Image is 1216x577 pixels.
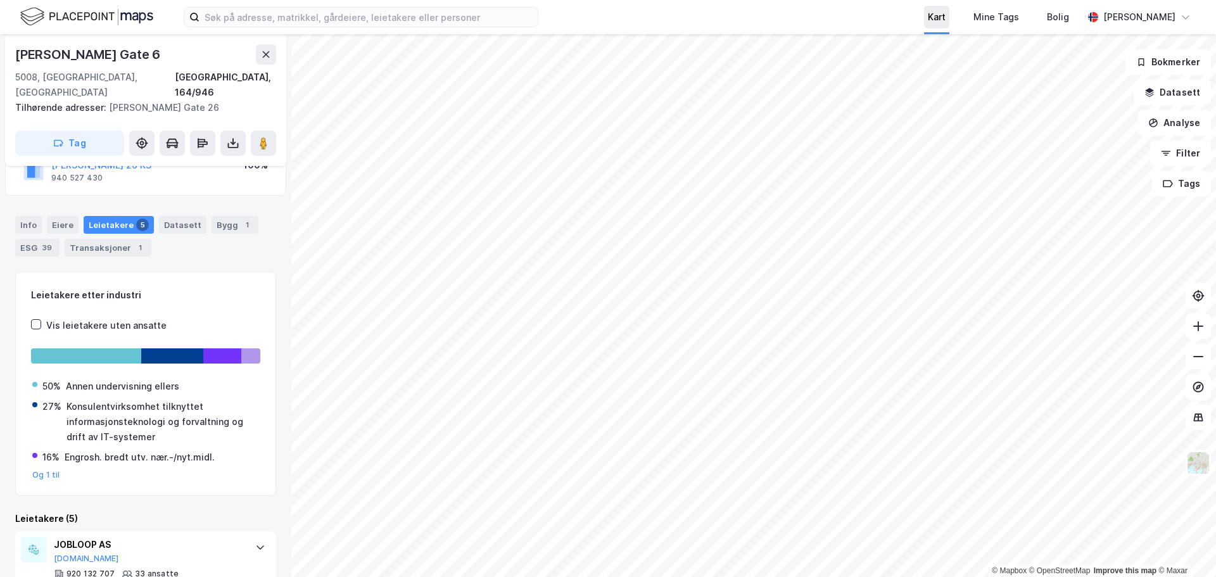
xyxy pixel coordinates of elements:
div: Vis leietakere uten ansatte [46,318,167,333]
img: logo.f888ab2527a4732fd821a326f86c7f29.svg [20,6,153,28]
div: Konsulentvirksomhet tilknyttet informasjonsteknologi og forvaltning og drift av IT-systemer [66,399,259,445]
div: Bolig [1047,10,1069,25]
button: Datasett [1134,80,1211,105]
div: [GEOGRAPHIC_DATA], 164/946 [175,70,276,100]
button: [DOMAIN_NAME] [54,554,119,564]
div: JOBLOOP AS [54,537,243,552]
iframe: Chat Widget [1153,516,1216,577]
button: Bokmerker [1125,49,1211,75]
div: Transaksjoner [65,239,151,257]
div: 1 [134,241,146,254]
div: 1 [241,219,253,231]
div: Mine Tags [973,10,1019,25]
div: Kontrollprogram for chat [1153,516,1216,577]
button: Og 1 til [32,470,60,480]
div: ESG [15,239,60,257]
div: Leietakere (5) [15,511,276,526]
div: 50% [42,379,61,394]
div: Leietakere [84,216,154,234]
div: 16% [42,450,60,465]
img: Z [1186,451,1210,475]
div: Leietakere etter industri [31,288,260,303]
div: 39 [40,241,54,254]
div: 27% [42,399,61,414]
div: Kart [928,10,946,25]
div: Bygg [212,216,258,234]
div: Info [15,216,42,234]
div: Annen undervisning ellers [66,379,179,394]
div: 5 [136,219,149,231]
div: Eiere [47,216,79,234]
div: [PERSON_NAME] Gate 6 [15,44,163,65]
button: Tags [1152,171,1211,196]
button: Analyse [1137,110,1211,136]
div: [PERSON_NAME] Gate 26 [15,100,266,115]
div: 940 527 430 [51,173,103,183]
button: Tag [15,130,124,156]
div: Datasett [159,216,206,234]
a: Mapbox [992,566,1027,575]
div: 5008, [GEOGRAPHIC_DATA], [GEOGRAPHIC_DATA] [15,70,175,100]
button: Filter [1150,141,1211,166]
div: [PERSON_NAME] [1103,10,1175,25]
span: Tilhørende adresser: [15,102,109,113]
input: Søk på adresse, matrikkel, gårdeiere, leietakere eller personer [199,8,538,27]
a: OpenStreetMap [1029,566,1091,575]
a: Improve this map [1094,566,1156,575]
div: Engrosh. bredt utv. nær.-/nyt.midl. [65,450,215,465]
